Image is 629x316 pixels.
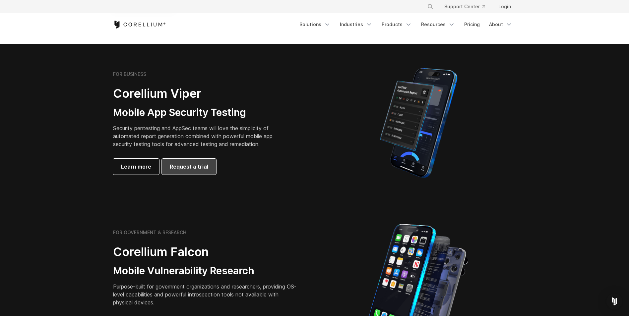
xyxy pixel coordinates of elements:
[113,71,146,77] h6: FOR BUSINESS
[113,21,166,28] a: Corellium Home
[419,1,516,13] div: Navigation Menu
[113,244,299,259] h2: Corellium Falcon
[460,19,484,30] a: Pricing
[295,19,335,30] a: Solutions
[113,124,283,148] p: Security pentesting and AppSec teams will love the simplicity of automated report generation comb...
[485,19,516,30] a: About
[378,19,416,30] a: Products
[121,163,151,171] span: Learn more
[170,163,208,171] span: Request a trial
[113,159,159,175] a: Learn more
[439,1,490,13] a: Support Center
[336,19,376,30] a: Industries
[113,106,283,119] h3: Mobile App Security Testing
[606,293,622,309] div: Open Intercom Messenger
[295,19,516,30] div: Navigation Menu
[417,19,459,30] a: Resources
[493,1,516,13] a: Login
[113,283,299,306] p: Purpose-built for government organizations and researchers, providing OS-level capabilities and p...
[162,159,216,175] a: Request a trial
[424,1,436,13] button: Search
[369,65,469,181] img: Corellium MATRIX automated report on iPhone showing app vulnerability test results across securit...
[113,230,186,236] h6: FOR GOVERNMENT & RESEARCH
[113,265,299,277] h3: Mobile Vulnerability Research
[113,86,283,101] h2: Corellium Viper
